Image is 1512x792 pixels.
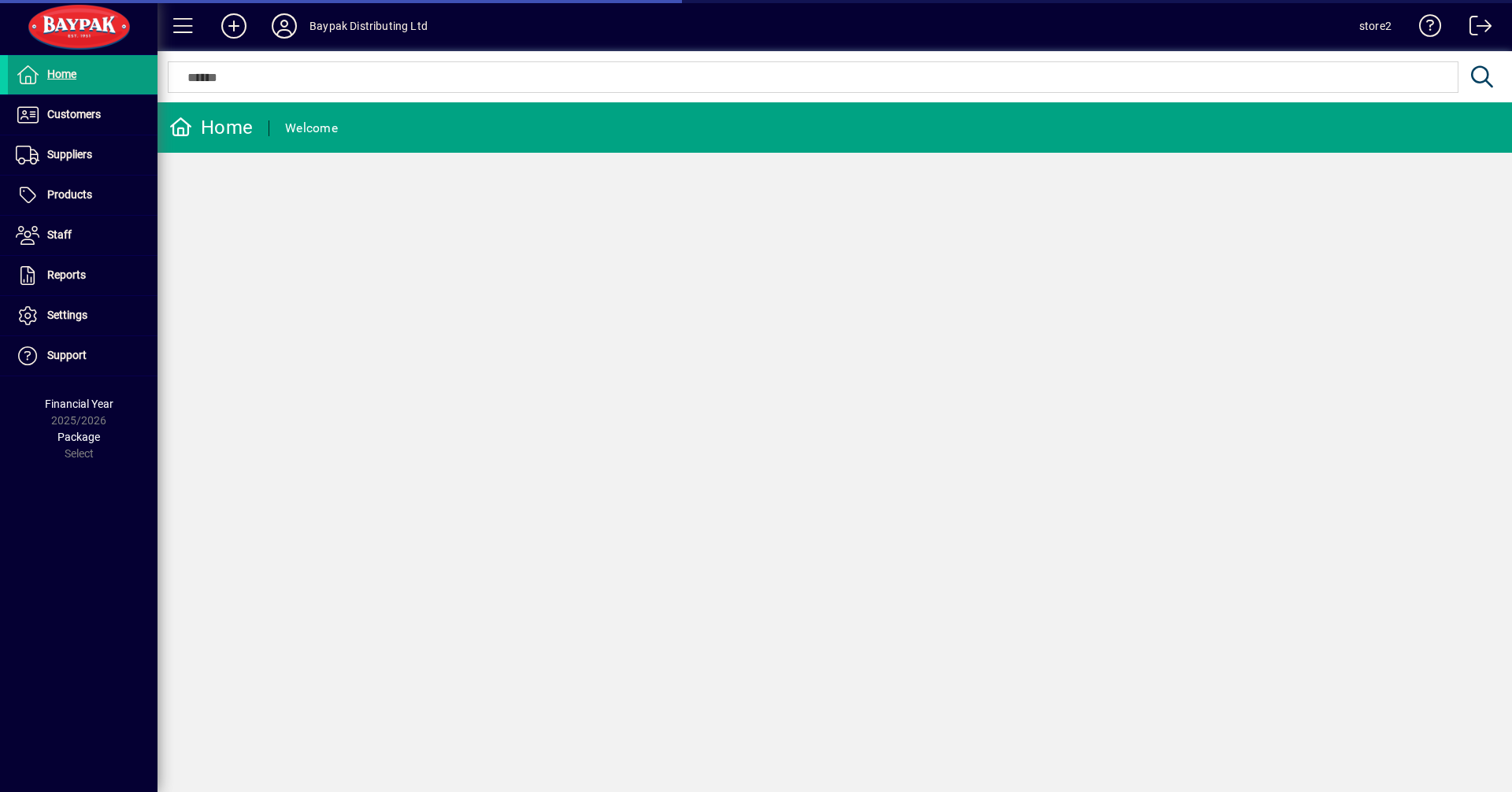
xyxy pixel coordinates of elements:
[47,68,76,80] span: Home
[47,268,86,281] span: Reports
[57,431,100,443] span: Package
[47,228,72,241] span: Staff
[8,176,157,215] a: Products
[8,95,157,135] a: Customers
[169,115,253,140] div: Home
[1359,13,1392,39] div: store2
[8,135,157,175] a: Suppliers
[259,12,309,40] button: Profile
[47,309,87,321] span: Settings
[47,148,92,161] span: Suppliers
[8,216,157,255] a: Staff
[285,116,338,141] div: Welcome
[1407,3,1442,54] a: Knowledge Base
[8,256,157,295] a: Reports
[8,296,157,335] a: Settings
[309,13,428,39] div: Baypak Distributing Ltd
[1458,3,1492,54] a: Logout
[8,336,157,376] a: Support
[209,12,259,40] button: Add
[47,188,92,201] span: Products
[47,108,101,120] span: Customers
[47,349,87,361] span: Support
[45,398,113,410] span: Financial Year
